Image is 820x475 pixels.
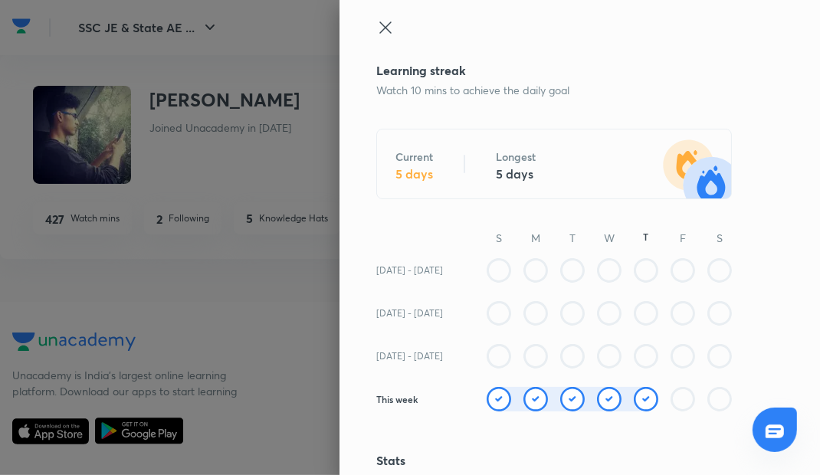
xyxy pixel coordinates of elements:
[376,349,443,363] h6: [DATE] - [DATE]
[376,83,732,98] p: Watch 10 mins to achieve the daily goal
[662,133,731,198] img: streak
[376,64,732,77] h4: Learning streak
[523,387,548,411] img: check rounded
[560,387,585,411] img: check rounded
[707,230,732,246] p: S
[671,230,695,246] p: F
[376,306,443,320] h6: [DATE] - [DATE]
[395,149,433,165] h5: Current
[395,168,433,180] h4: 5 days
[597,230,622,246] p: W
[496,168,536,180] h4: 5 days
[376,454,732,467] h4: Stats
[376,392,418,406] h6: This week
[634,387,658,411] img: check rounded
[487,387,511,411] img: check rounded
[634,230,658,246] h6: T
[523,230,548,246] p: M
[376,264,443,277] h6: [DATE] - [DATE]
[487,230,511,246] p: S
[560,230,585,246] p: T
[496,149,536,165] h5: Longest
[597,387,622,411] img: check rounded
